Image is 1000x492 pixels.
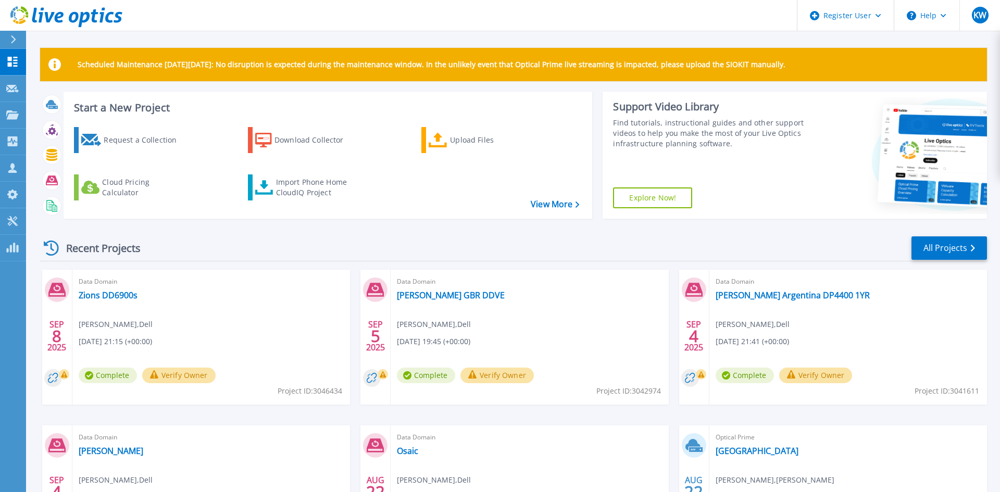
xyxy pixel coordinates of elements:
[716,290,870,300] a: [PERSON_NAME] Argentina DP4400 1YR
[104,130,187,150] div: Request a Collection
[276,177,357,198] div: Import Phone Home CloudIQ Project
[142,368,216,383] button: Verify Owner
[689,332,698,340] span: 4
[613,118,809,149] div: Find tutorials, instructional guides and other support videos to help you make the most of your L...
[102,177,185,198] div: Cloud Pricing Calculator
[274,130,358,150] div: Download Collector
[716,319,790,330] span: [PERSON_NAME] , Dell
[397,368,455,383] span: Complete
[684,317,704,355] div: SEP 2025
[40,235,155,261] div: Recent Projects
[79,276,344,287] span: Data Domain
[74,174,190,200] a: Cloud Pricing Calculator
[973,11,986,19] span: KW
[397,336,470,347] span: [DATE] 19:45 (+00:00)
[613,187,692,208] a: Explore Now!
[79,319,153,330] span: [PERSON_NAME] , Dell
[716,446,798,456] a: [GEOGRAPHIC_DATA]
[397,290,505,300] a: [PERSON_NAME] GBR DDVE
[613,100,809,113] div: Support Video Library
[371,332,380,340] span: 5
[397,474,471,486] span: [PERSON_NAME] , Dell
[397,276,662,287] span: Data Domain
[421,127,537,153] a: Upload Files
[596,385,661,397] span: Project ID: 3042974
[79,368,137,383] span: Complete
[79,336,152,347] span: [DATE] 21:15 (+00:00)
[78,60,785,69] p: Scheduled Maintenance [DATE][DATE]: No disruption is expected during the maintenance window. In t...
[397,319,471,330] span: [PERSON_NAME] , Dell
[779,368,853,383] button: Verify Owner
[79,432,344,443] span: Data Domain
[248,127,364,153] a: Download Collector
[716,474,834,486] span: [PERSON_NAME] , [PERSON_NAME]
[397,446,418,456] a: Osaic
[460,368,534,383] button: Verify Owner
[716,276,981,287] span: Data Domain
[716,368,774,383] span: Complete
[911,236,987,260] a: All Projects
[74,127,190,153] a: Request a Collection
[79,474,153,486] span: [PERSON_NAME] , Dell
[366,317,385,355] div: SEP 2025
[716,432,981,443] span: Optical Prime
[79,290,137,300] a: Zions DD6900s
[79,446,143,456] a: [PERSON_NAME]
[397,432,662,443] span: Data Domain
[47,317,67,355] div: SEP 2025
[531,199,579,209] a: View More
[716,336,789,347] span: [DATE] 21:41 (+00:00)
[915,385,979,397] span: Project ID: 3041611
[278,385,342,397] span: Project ID: 3046434
[74,102,579,113] h3: Start a New Project
[450,130,533,150] div: Upload Files
[52,332,61,340] span: 8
